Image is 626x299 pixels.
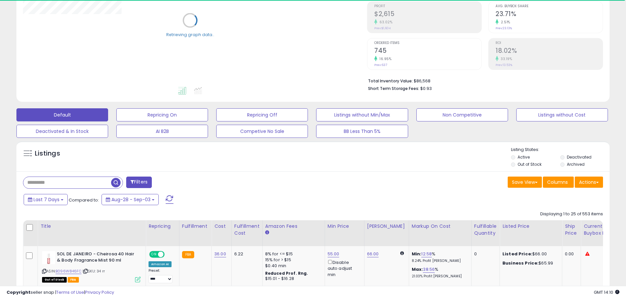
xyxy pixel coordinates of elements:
[565,251,576,257] div: 0.00
[496,47,603,56] h2: 18.02%
[498,20,510,25] small: 2.51%
[496,41,603,45] span: ROI
[496,5,603,8] span: Avg. Buybox Share
[57,251,137,265] b: SOL DE JANEIRO - Cheirosa 40 Hair & Body Fragrance Mist 90 ml
[474,223,497,237] div: Fulfillable Quantity
[56,268,81,274] a: B096W846FC
[374,5,481,8] span: Profit
[416,108,508,121] button: Non Competitive
[377,20,392,25] small: 63.02%
[584,223,617,237] div: Current Buybox Price
[16,108,108,121] button: Default
[265,257,320,263] div: 15% for > $15
[575,177,603,188] button: Actions
[34,196,59,203] span: Last 7 Days
[16,125,108,138] button: Deactivated & In Stock
[328,251,339,257] a: 55.00
[502,251,532,257] b: Listed Price:
[540,211,603,217] div: Displaying 1 to 25 of 553 items
[502,223,559,230] div: Listed Price
[265,270,308,276] b: Reduced Prof. Rng.
[265,251,320,257] div: 8% for <= $15
[316,125,408,138] button: BB Less Than 5%
[116,125,208,138] button: AI B2B
[166,32,214,37] div: Retrieving graph data..
[69,197,99,203] span: Compared to:
[543,177,574,188] button: Columns
[518,161,542,167] label: Out of Stock
[412,266,423,272] b: Max:
[265,263,320,269] div: $0.40 min
[214,223,229,230] div: Cost
[374,10,481,19] h2: $2,615
[316,108,408,121] button: Listings without Min/Max
[412,251,466,263] div: %
[508,177,542,188] button: Save View
[7,289,31,295] strong: Copyright
[368,78,413,84] b: Total Inventory Value:
[547,179,568,185] span: Columns
[328,223,361,230] div: Min Price
[502,251,557,257] div: $66.00
[216,108,308,121] button: Repricing Off
[7,289,114,296] div: seller snap | |
[374,47,481,56] h2: 745
[216,125,308,138] button: Competive No Sale
[498,56,512,61] small: 33.19%
[518,154,530,160] label: Active
[150,252,158,257] span: ON
[126,177,152,188] button: Filters
[328,259,359,278] div: Disable auto adjust min
[423,266,435,273] a: 38.56
[42,251,141,282] div: ASIN:
[412,223,469,230] div: Markup on Cost
[496,26,512,30] small: Prev: 23.13%
[42,277,67,283] span: All listings that are currently out of stock and unavailable for purchase on Amazon
[567,154,591,160] label: Deactivated
[516,108,608,121] button: Listings without Cost
[111,196,151,203] span: Aug-28 - Sep-03
[412,251,422,257] b: Min:
[377,56,391,61] small: 16.95%
[56,289,84,295] a: Terms of Use
[214,251,226,257] a: 36.00
[149,268,174,283] div: Preset:
[565,223,578,237] div: Ship Price
[412,274,466,279] p: 21.03% Profit [PERSON_NAME]
[367,251,379,257] a: 66.00
[40,223,143,230] div: Title
[502,260,539,266] b: Business Price:
[149,223,176,230] div: Repricing
[164,252,174,257] span: OFF
[182,223,209,230] div: Fulfillment
[374,63,387,67] small: Prev: 637
[116,108,208,121] button: Repricing On
[367,223,406,230] div: [PERSON_NAME]
[265,223,322,230] div: Amazon Fees
[502,260,557,266] div: $65.99
[567,161,585,167] label: Archived
[24,194,68,205] button: Last 7 Days
[374,41,481,45] span: Ordered Items
[102,194,159,205] button: Aug-28 - Sep-03
[265,276,320,282] div: $15.01 - $16.28
[149,261,172,267] div: Amazon AI
[421,251,432,257] a: 12.58
[68,277,79,283] span: FBA
[234,251,257,257] div: 6.22
[82,268,105,274] span: | SKU: 34 rr
[496,63,512,67] small: Prev: 13.53%
[511,147,610,153] p: Listing States:
[368,86,419,91] b: Short Term Storage Fees:
[496,10,603,19] h2: 23.71%
[85,289,114,295] a: Privacy Policy
[35,149,60,158] h5: Listings
[374,26,391,30] small: Prev: $1,604
[409,220,471,246] th: The percentage added to the cost of goods (COGS) that forms the calculator for Min & Max prices.
[594,289,619,295] span: 2025-09-11 14:10 GMT
[234,223,260,237] div: Fulfillment Cost
[412,267,466,279] div: %
[42,251,55,264] img: 31bGPD0punL._SL40_.jpg
[420,85,432,92] span: $0.93
[474,251,495,257] div: 0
